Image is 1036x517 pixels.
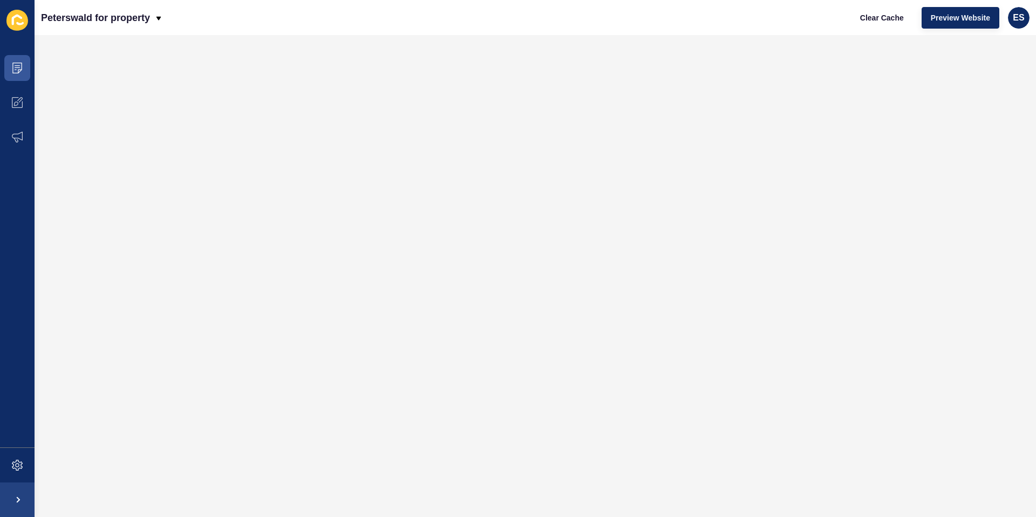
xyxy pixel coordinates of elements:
span: Clear Cache [860,12,904,23]
button: Preview Website [922,7,999,29]
button: Clear Cache [851,7,913,29]
p: Peterswald for property [41,4,150,31]
span: Preview Website [931,12,990,23]
span: ES [1013,12,1024,23]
